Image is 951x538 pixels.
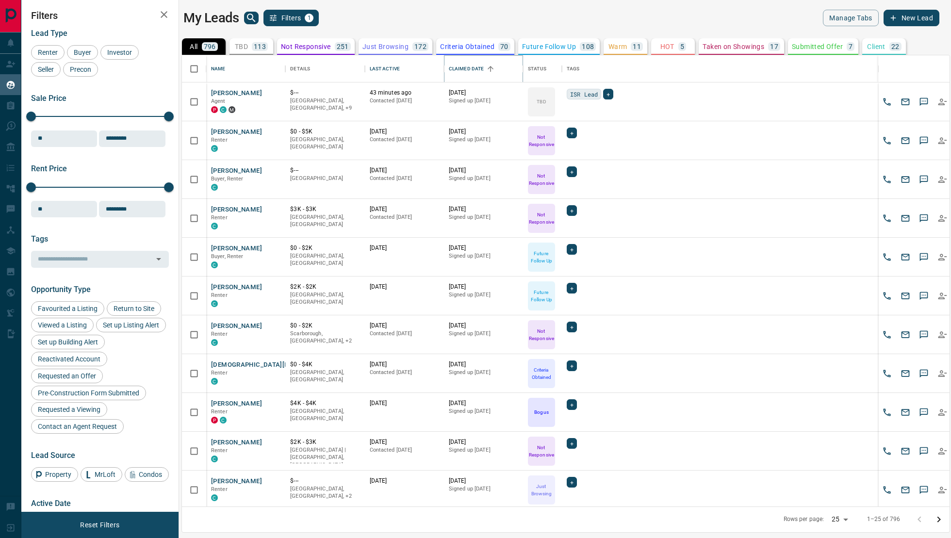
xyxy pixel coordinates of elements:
svg: Email [901,175,910,184]
span: + [607,89,610,99]
button: [PERSON_NAME] [211,399,262,408]
p: Contacted [DATE] [370,369,439,376]
p: Not Responsive [529,211,554,226]
p: Contacted [DATE] [370,446,439,454]
button: Reallocate [935,133,950,148]
p: Signed up [DATE] [449,97,518,105]
div: mrloft.ca [229,106,235,113]
p: Contacted [DATE] [370,136,439,144]
svg: Email [901,446,910,456]
button: SMS [917,327,931,342]
div: Buyer [67,45,98,60]
p: [GEOGRAPHIC_DATA], [GEOGRAPHIC_DATA] [290,136,360,151]
span: + [570,167,574,177]
svg: Sms [919,213,929,223]
button: Email [898,289,913,303]
svg: Reallocate [937,485,947,495]
button: Email [898,327,913,342]
button: Manage Tabs [823,10,878,26]
p: 251 [337,43,349,50]
div: condos.ca [211,184,218,191]
div: + [567,399,577,410]
svg: Sms [919,291,929,301]
div: Claimed Date [449,55,484,82]
button: SMS [917,172,931,187]
p: [GEOGRAPHIC_DATA], [GEOGRAPHIC_DATA] [290,408,360,423]
p: Contacted [DATE] [370,175,439,182]
div: Name [211,55,226,82]
div: Pre-Construction Form Submitted [31,386,146,400]
svg: Email [901,369,910,378]
button: SMS [917,289,931,303]
p: 17 [770,43,778,50]
span: Property [42,471,75,478]
p: TBD [537,98,546,105]
button: Email [898,444,913,458]
span: Requested a Viewing [34,406,104,413]
p: Just Browsing [362,43,409,50]
div: Viewed a Listing [31,318,94,332]
p: [DATE] [370,283,439,291]
p: [DATE] [449,205,518,213]
p: Criteria Obtained [440,43,494,50]
div: condos.ca [211,223,218,229]
button: search button [244,12,259,24]
span: Renter [211,370,228,376]
p: $0 - $2K [290,244,360,252]
button: Reallocate [935,327,950,342]
div: + [567,322,577,332]
div: Condos [125,467,169,482]
button: SMS [917,483,931,497]
svg: Sms [919,97,929,107]
svg: Email [901,330,910,340]
span: 1 [306,15,312,21]
button: Open [152,252,165,266]
div: Favourited a Listing [31,301,104,316]
div: Last Active [370,55,400,82]
div: Reactivated Account [31,352,107,366]
svg: Sms [919,330,929,340]
div: + [567,244,577,255]
button: [PERSON_NAME] [211,205,262,214]
button: [PERSON_NAME] [211,477,262,486]
h2: Filters [31,10,169,21]
div: 25 [828,512,851,526]
p: 22 [891,43,900,50]
button: Sort [484,62,497,76]
p: Not Responsive [529,133,554,148]
svg: Reallocate [937,175,947,184]
svg: Reallocate [937,408,947,417]
p: Signed up [DATE] [449,408,518,415]
button: Call [880,133,894,148]
svg: Sms [919,485,929,495]
p: Criteria Obtained [529,366,554,381]
span: Requested an Offer [34,372,99,380]
div: Details [290,55,310,82]
span: + [570,283,574,293]
p: Future Follow Up [522,43,576,50]
svg: Call [882,175,892,184]
span: Set up Listing Alert [99,321,163,329]
span: Lead Type [31,29,67,38]
div: condos.ca [220,106,227,113]
p: Signed up [DATE] [449,175,518,182]
div: Seller [31,62,61,77]
p: [DATE] [370,166,439,175]
div: + [603,89,613,99]
span: + [570,322,574,332]
p: HOT [660,43,674,50]
button: Filters1 [263,10,319,26]
div: condos.ca [211,456,218,462]
span: ISR Lead [570,89,598,99]
svg: Reallocate [937,213,947,223]
span: Renter [211,137,228,143]
p: [DATE] [370,128,439,136]
button: [DEMOGRAPHIC_DATA][PERSON_NAME] [211,360,333,370]
svg: Sms [919,369,929,378]
p: Signed up [DATE] [449,330,518,338]
svg: Email [901,485,910,495]
button: Reallocate [935,95,950,109]
p: [DATE] [449,89,518,97]
svg: Email [901,408,910,417]
svg: Email [901,252,910,262]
